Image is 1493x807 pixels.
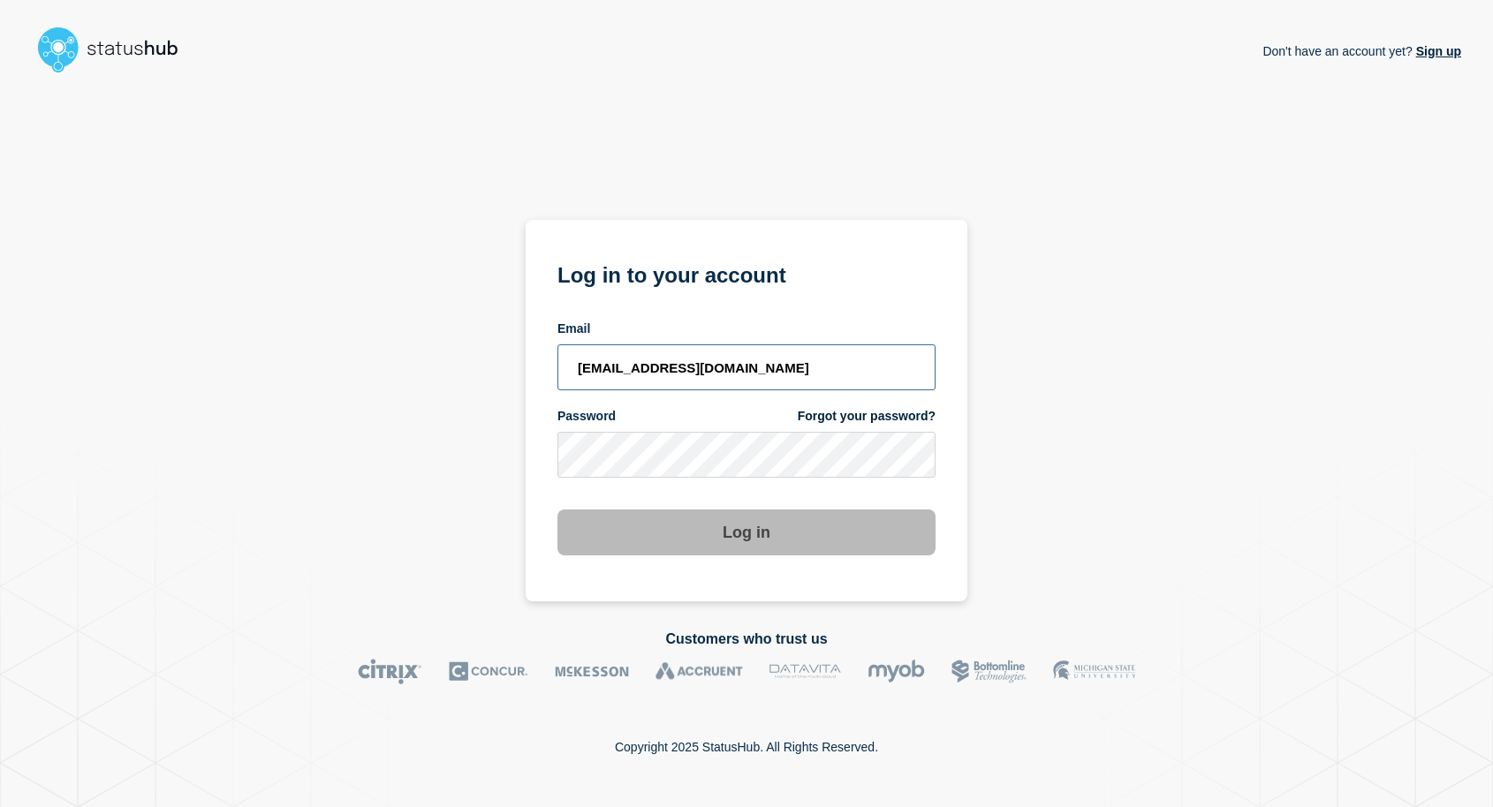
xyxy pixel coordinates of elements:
img: MSU logo [1053,659,1135,684]
h2: Customers who trust us [32,631,1461,647]
img: Accruent logo [656,659,743,684]
span: Email [557,321,590,337]
img: StatusHub logo [32,21,200,78]
p: Don't have an account yet? [1262,30,1461,72]
img: myob logo [868,659,925,684]
button: Log in [557,509,936,555]
img: Concur logo [449,659,528,684]
img: DataVita logo [769,659,841,684]
a: Forgot your password? [798,408,936,425]
h1: Log in to your account [557,257,936,290]
img: McKesson logo [555,659,629,684]
img: Citrix logo [358,659,422,684]
input: email input [557,344,936,390]
p: Copyright 2025 StatusHub. All Rights Reserved. [615,740,878,754]
input: password input [557,432,936,478]
span: Password [557,408,616,425]
img: Bottomline logo [951,659,1027,684]
a: Sign up [1413,44,1461,58]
